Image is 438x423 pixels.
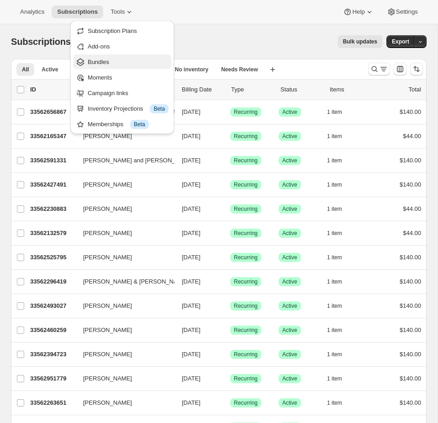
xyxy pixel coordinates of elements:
button: 1 item [327,275,352,288]
span: 1 item [327,133,342,140]
span: Beta [153,105,165,112]
div: Memberships [88,120,169,129]
span: 1 item [327,327,342,334]
span: 1 item [327,375,342,382]
p: 33562656867 [30,107,76,117]
span: 1 item [327,351,342,358]
p: 33562230883 [30,204,76,214]
span: Campaign links [88,90,128,96]
button: [PERSON_NAME] [78,371,169,386]
button: Inventory Projections [73,101,171,116]
button: [PERSON_NAME] [78,323,169,337]
button: Campaign links [73,86,171,100]
span: All [22,66,29,73]
div: 33562951779[PERSON_NAME][DATE]SuccessRecurringSuccessActive1 item$140.00 [30,372,421,385]
div: Type [231,85,273,94]
span: Recurring [234,399,258,407]
span: 1 item [327,205,342,213]
span: [DATE] [182,278,201,285]
span: [DATE] [182,157,201,164]
span: Active [282,157,297,164]
span: [DATE] [182,205,201,212]
p: 33562263651 [30,398,76,407]
span: Moments [88,74,112,81]
span: Needs Review [221,66,258,73]
button: 1 item [327,227,352,240]
span: [PERSON_NAME] and [PERSON_NAME] [83,156,194,165]
button: [PERSON_NAME] [78,347,169,362]
div: 33562460259[PERSON_NAME][DATE]SuccessRecurringSuccessActive1 item$140.00 [30,324,421,337]
span: Active [282,254,297,261]
span: $44.00 [403,230,421,236]
span: Settings [396,8,418,16]
span: [DATE] [182,230,201,236]
button: [PERSON_NAME] & [PERSON_NAME] [78,274,169,289]
div: 33562427491[PERSON_NAME][DATE]SuccessRecurringSuccessActive1 item$140.00 [30,178,421,191]
span: Active [282,108,297,116]
span: [PERSON_NAME] [83,229,132,238]
button: Export [386,35,415,48]
span: $44.00 [403,133,421,139]
button: 1 item [327,130,352,143]
span: [PERSON_NAME] [83,253,132,262]
button: [PERSON_NAME] [78,250,169,265]
button: Help [338,5,379,18]
span: [DATE] [182,375,201,382]
div: IDCustomerBilling DateTypeStatusItemsTotal [30,85,421,94]
button: Create new view [265,63,280,76]
span: $44.00 [403,205,421,212]
span: Add-ons [88,43,110,50]
p: ID [30,85,76,94]
div: Items [330,85,372,94]
span: [PERSON_NAME] [83,204,132,214]
span: Export [392,38,409,45]
span: $140.00 [400,181,421,188]
span: $140.00 [400,254,421,261]
p: 33562165347 [30,132,76,141]
button: Tools [105,5,139,18]
span: No inventory [175,66,208,73]
button: Bulk updates [338,35,383,48]
span: Analytics [20,8,44,16]
span: $140.00 [400,157,421,164]
span: [PERSON_NAME] [83,398,132,407]
span: 1 item [327,278,342,285]
span: 1 item [327,230,342,237]
span: Help [352,8,364,16]
div: 33562525795[PERSON_NAME][DATE]SuccessRecurringSuccessActive1 item$140.00 [30,251,421,264]
span: [DATE] [182,399,201,406]
span: 1 item [327,399,342,407]
span: Recurring [234,133,258,140]
span: [PERSON_NAME] [83,374,132,383]
span: [PERSON_NAME] [83,326,132,335]
button: Settings [381,5,423,18]
p: 33562493027 [30,301,76,311]
button: 1 item [327,106,352,118]
div: 33562165347[PERSON_NAME][DATE]SuccessRecurringSuccessActive1 item$44.00 [30,130,421,143]
div: Inventory Projections [88,104,169,113]
button: 1 item [327,348,352,361]
span: [DATE] [182,254,201,261]
button: Add-ons [73,39,171,54]
p: 33562296419 [30,277,76,286]
p: 33562427491 [30,180,76,189]
span: Recurring [234,327,258,334]
button: 1 item [327,372,352,385]
span: $140.00 [400,108,421,115]
span: [PERSON_NAME] [83,301,132,311]
button: Search and filter results [368,63,390,75]
p: 33562525795 [30,253,76,262]
button: 1 item [327,396,352,409]
div: 33562132579[PERSON_NAME][DATE]SuccessRecurringSuccessActive1 item$44.00 [30,227,421,240]
button: Bundles [73,54,171,69]
span: Subscription Plans [88,27,137,34]
span: Recurring [234,351,258,358]
span: Active [282,351,297,358]
p: 33562951779 [30,374,76,383]
div: 33562296419[PERSON_NAME] & [PERSON_NAME][DATE]SuccessRecurringSuccessActive1 item$140.00 [30,275,421,288]
button: Analytics [15,5,50,18]
span: [PERSON_NAME] [83,350,132,359]
span: $140.00 [400,302,421,309]
span: Recurring [234,302,258,310]
button: 1 item [327,300,352,312]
